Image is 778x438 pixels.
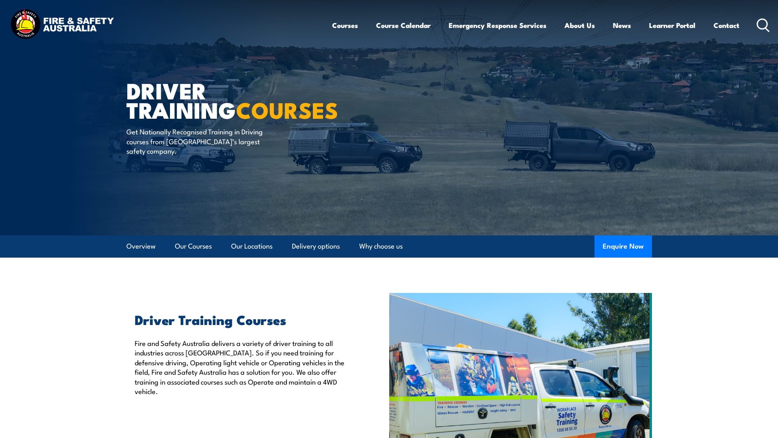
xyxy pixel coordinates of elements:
[449,14,546,36] a: Emergency Response Services
[135,338,351,396] p: Fire and Safety Australia delivers a variety of driver training to all industries across [GEOGRAP...
[292,235,340,257] a: Delivery options
[613,14,631,36] a: News
[236,92,338,126] strong: COURSES
[376,14,431,36] a: Course Calendar
[359,235,403,257] a: Why choose us
[231,235,273,257] a: Our Locations
[649,14,695,36] a: Learner Portal
[175,235,212,257] a: Our Courses
[126,127,276,155] p: Get Nationally Recognised Training in Driving courses from [GEOGRAPHIC_DATA]’s largest safety com...
[126,235,156,257] a: Overview
[126,81,329,119] h1: Driver Training
[714,14,739,36] a: Contact
[332,14,358,36] a: Courses
[135,314,351,325] h2: Driver Training Courses
[594,235,652,258] button: Enquire Now
[565,14,595,36] a: About Us
[177,145,188,155] a: test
